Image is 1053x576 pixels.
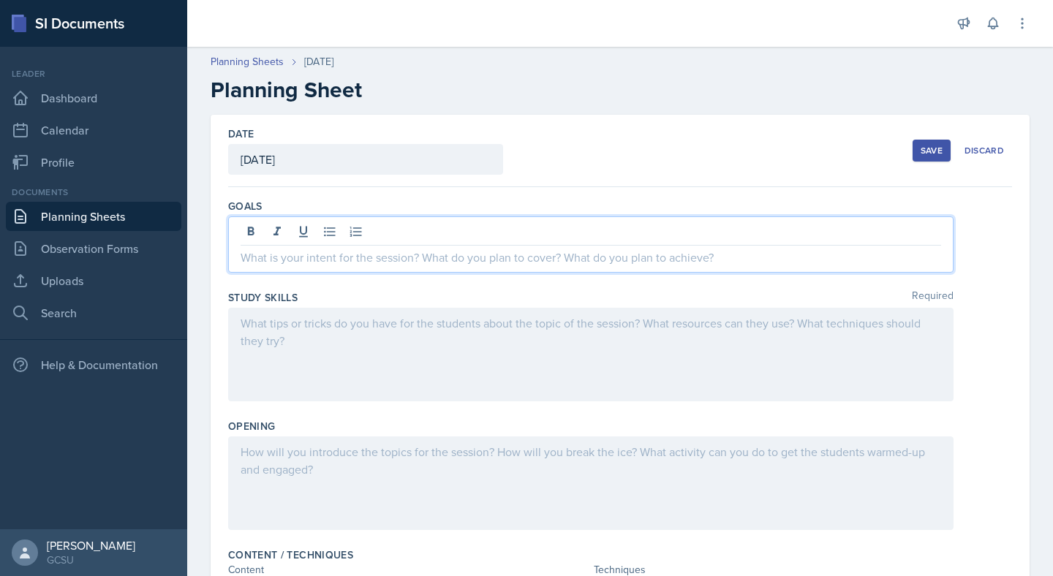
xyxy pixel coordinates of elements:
label: Goals [228,199,263,213]
div: Discard [965,145,1004,156]
div: [PERSON_NAME] [47,538,135,553]
a: Calendar [6,115,181,145]
a: Uploads [6,266,181,295]
button: Discard [956,140,1012,162]
label: Date [228,126,254,141]
label: Content / Techniques [228,547,353,562]
span: Required [912,290,954,305]
div: [DATE] [304,54,333,69]
a: Observation Forms [6,234,181,263]
label: Opening [228,419,275,433]
a: Dashboard [6,83,181,113]
div: Leader [6,67,181,80]
a: Search [6,298,181,327]
button: Save [913,140,951,162]
a: Profile [6,148,181,177]
label: Study Skills [228,290,298,305]
div: GCSU [47,553,135,567]
div: Documents [6,186,181,199]
a: Planning Sheets [211,54,284,69]
a: Planning Sheets [6,202,181,231]
div: Help & Documentation [6,350,181,379]
h2: Planning Sheet [211,77,1030,103]
div: Save [921,145,943,156]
